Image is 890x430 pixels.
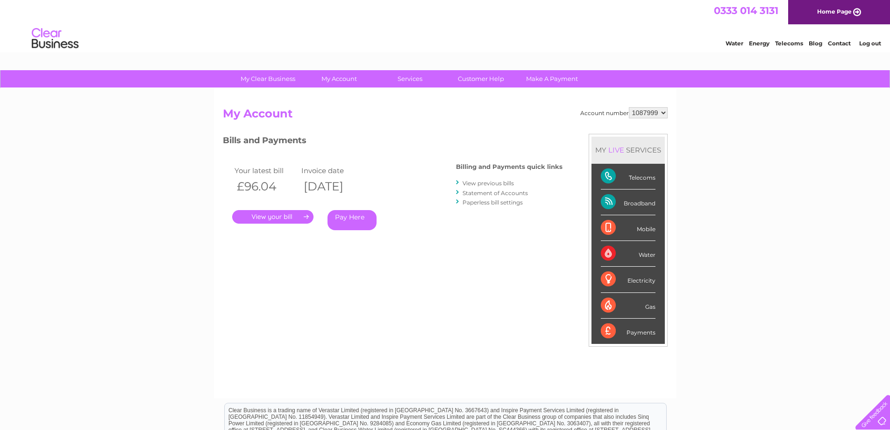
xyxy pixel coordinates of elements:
[299,177,366,196] th: [DATE]
[601,267,655,292] div: Electricity
[31,24,79,53] img: logo.png
[232,164,299,177] td: Your latest bill
[229,70,306,87] a: My Clear Business
[232,210,313,224] a: .
[601,293,655,319] div: Gas
[726,40,743,47] a: Water
[513,70,591,87] a: Make A Payment
[606,146,626,154] div: LIVE
[601,215,655,241] div: Mobile
[714,5,778,16] a: 0333 014 3131
[232,177,299,196] th: £96.04
[828,40,851,47] a: Contact
[775,40,803,47] a: Telecoms
[749,40,769,47] a: Energy
[601,241,655,267] div: Water
[463,199,523,206] a: Paperless bill settings
[223,134,562,150] h3: Bills and Payments
[463,180,514,187] a: View previous bills
[859,40,881,47] a: Log out
[456,163,562,170] h4: Billing and Payments quick links
[601,189,655,215] div: Broadband
[580,107,668,118] div: Account number
[463,189,528,197] a: Statement of Accounts
[809,40,822,47] a: Blog
[601,319,655,344] div: Payments
[442,70,520,87] a: Customer Help
[299,164,366,177] td: Invoice date
[223,107,668,125] h2: My Account
[225,5,666,45] div: Clear Business is a trading name of Verastar Limited (registered in [GEOGRAPHIC_DATA] No. 3667643...
[591,137,665,163] div: MY SERVICES
[601,164,655,189] div: Telecoms
[328,210,377,230] a: Pay Here
[371,70,449,87] a: Services
[300,70,377,87] a: My Account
